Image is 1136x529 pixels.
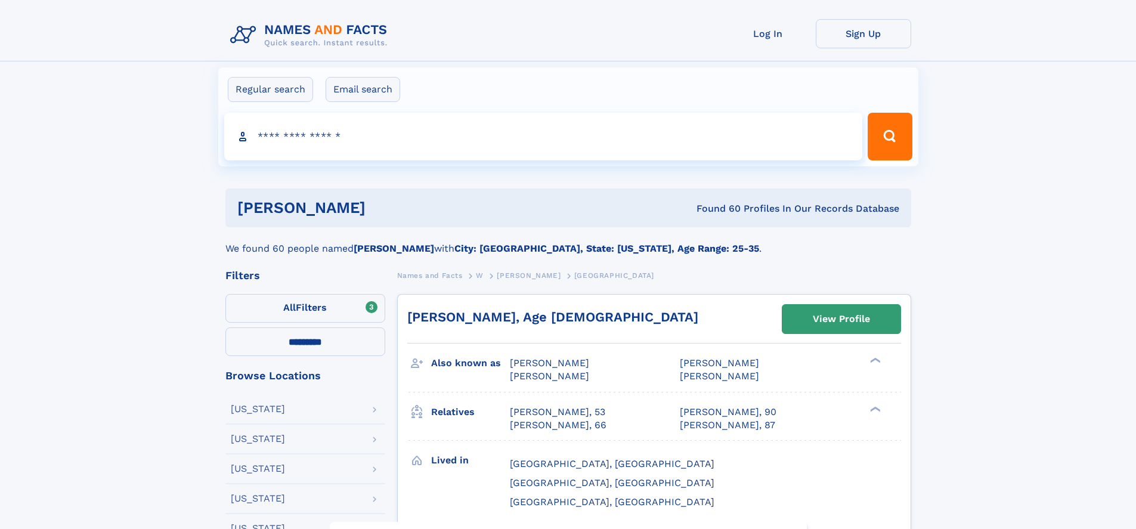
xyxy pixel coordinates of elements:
[454,243,759,254] b: City: [GEOGRAPHIC_DATA], State: [US_STATE], Age Range: 25-35
[431,450,510,471] h3: Lived in
[510,477,714,488] span: [GEOGRAPHIC_DATA], [GEOGRAPHIC_DATA]
[680,370,759,382] span: [PERSON_NAME]
[225,294,385,323] label: Filters
[224,113,863,160] input: search input
[867,357,881,364] div: ❯
[225,19,397,51] img: Logo Names and Facts
[231,464,285,474] div: [US_STATE]
[531,202,899,215] div: Found 60 Profiles In Our Records Database
[510,357,589,369] span: [PERSON_NAME]
[816,19,911,48] a: Sign Up
[510,458,714,469] span: [GEOGRAPHIC_DATA], [GEOGRAPHIC_DATA]
[231,434,285,444] div: [US_STATE]
[225,270,385,281] div: Filters
[237,200,531,215] h1: [PERSON_NAME]
[867,405,881,413] div: ❯
[228,77,313,102] label: Regular search
[431,402,510,422] h3: Relatives
[354,243,434,254] b: [PERSON_NAME]
[574,271,654,280] span: [GEOGRAPHIC_DATA]
[476,271,484,280] span: W
[283,302,296,313] span: All
[510,406,605,419] a: [PERSON_NAME], 53
[510,496,714,508] span: [GEOGRAPHIC_DATA], [GEOGRAPHIC_DATA]
[225,370,385,381] div: Browse Locations
[225,227,911,256] div: We found 60 people named with .
[680,406,776,419] a: [PERSON_NAME], 90
[510,419,606,432] a: [PERSON_NAME], 66
[407,310,698,324] a: [PERSON_NAME], Age [DEMOGRAPHIC_DATA]
[397,268,463,283] a: Names and Facts
[680,419,775,432] a: [PERSON_NAME], 87
[497,268,561,283] a: [PERSON_NAME]
[231,494,285,503] div: [US_STATE]
[720,19,816,48] a: Log In
[476,268,484,283] a: W
[680,357,759,369] span: [PERSON_NAME]
[782,305,900,333] a: View Profile
[431,353,510,373] h3: Also known as
[510,370,589,382] span: [PERSON_NAME]
[868,113,912,160] button: Search Button
[326,77,400,102] label: Email search
[231,404,285,414] div: [US_STATE]
[813,305,870,333] div: View Profile
[497,271,561,280] span: [PERSON_NAME]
